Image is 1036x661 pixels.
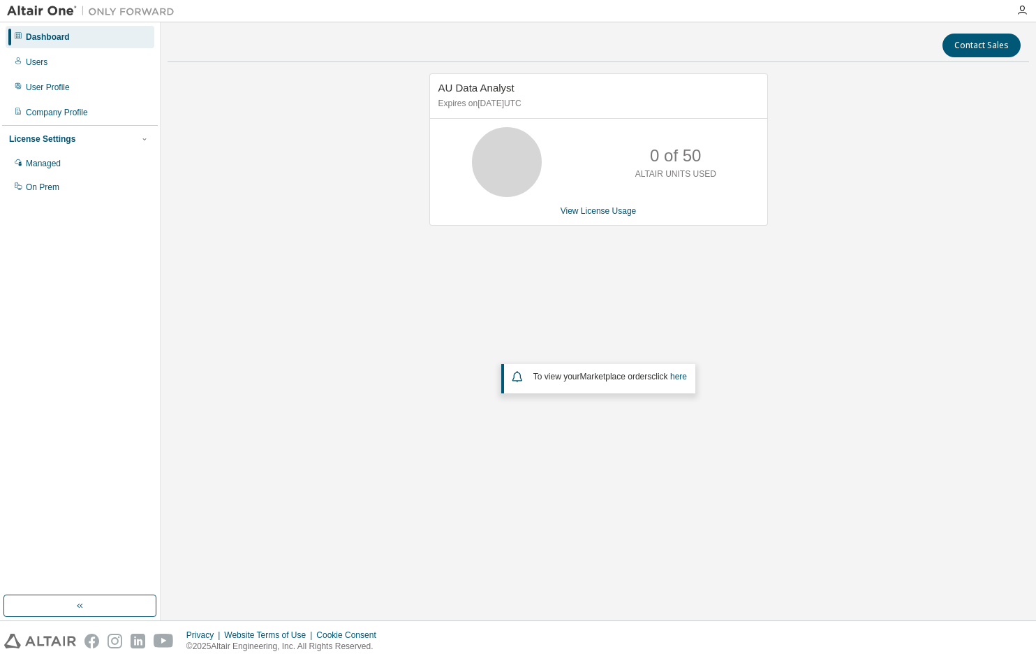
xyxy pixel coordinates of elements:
[154,634,174,648] img: youtube.svg
[635,168,716,180] p: ALTAIR UNITS USED
[131,634,145,648] img: linkedin.svg
[4,634,76,648] img: altair_logo.svg
[316,630,384,641] div: Cookie Consent
[7,4,182,18] img: Altair One
[650,144,701,168] p: 0 of 50
[26,182,59,193] div: On Prem
[438,82,515,94] span: AU Data Analyst
[108,634,122,648] img: instagram.svg
[224,630,316,641] div: Website Terms of Use
[26,158,61,169] div: Managed
[186,641,385,653] p: © 2025 Altair Engineering, Inc. All Rights Reserved.
[561,206,637,216] a: View License Usage
[26,107,88,118] div: Company Profile
[580,372,652,382] em: Marketplace orders
[670,372,687,382] a: here
[84,634,99,648] img: facebook.svg
[533,372,687,382] span: To view your click
[9,133,75,145] div: License Settings
[26,57,47,68] div: Users
[26,31,70,43] div: Dashboard
[942,34,1021,57] button: Contact Sales
[186,630,224,641] div: Privacy
[26,82,70,93] div: User Profile
[438,98,755,110] p: Expires on [DATE] UTC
